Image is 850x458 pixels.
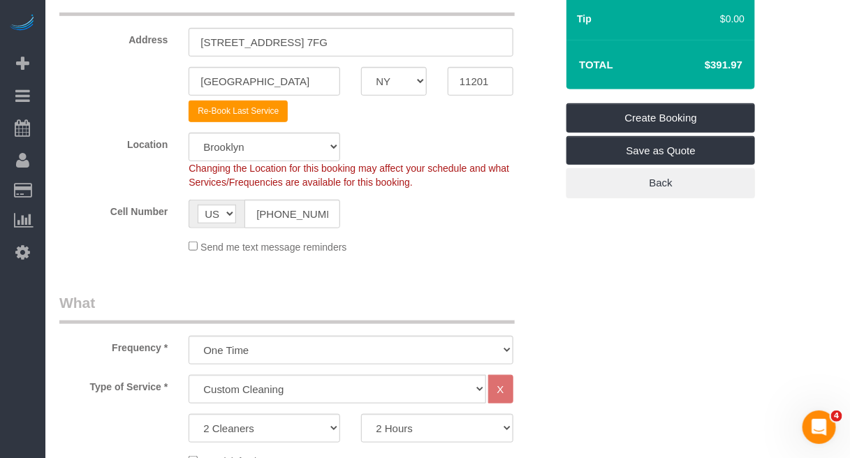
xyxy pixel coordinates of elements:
h4: $391.97 [663,59,742,71]
input: City [189,67,340,96]
input: Cell Number [244,200,340,228]
a: Create Booking [566,103,755,133]
label: Type of Service * [49,375,178,394]
label: Tip [577,12,592,26]
label: Cell Number [49,200,178,219]
label: Location [49,133,178,152]
label: Frequency * [49,336,178,355]
strong: Total [579,59,613,71]
input: Zip Code [448,67,513,96]
img: Automaid Logo [8,14,36,34]
a: Save as Quote [566,136,755,165]
span: 4 [831,411,842,422]
label: Address [49,28,178,47]
span: Send me text message reminders [200,242,346,253]
iframe: Intercom live chat [803,411,836,444]
span: Changing the Location for this booking may affect your schedule and what Services/Frequencies are... [189,163,509,188]
div: $0.00 [704,12,745,26]
button: Re-Book Last Service [189,101,288,122]
legend: What [59,293,515,324]
a: Back [566,168,755,198]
